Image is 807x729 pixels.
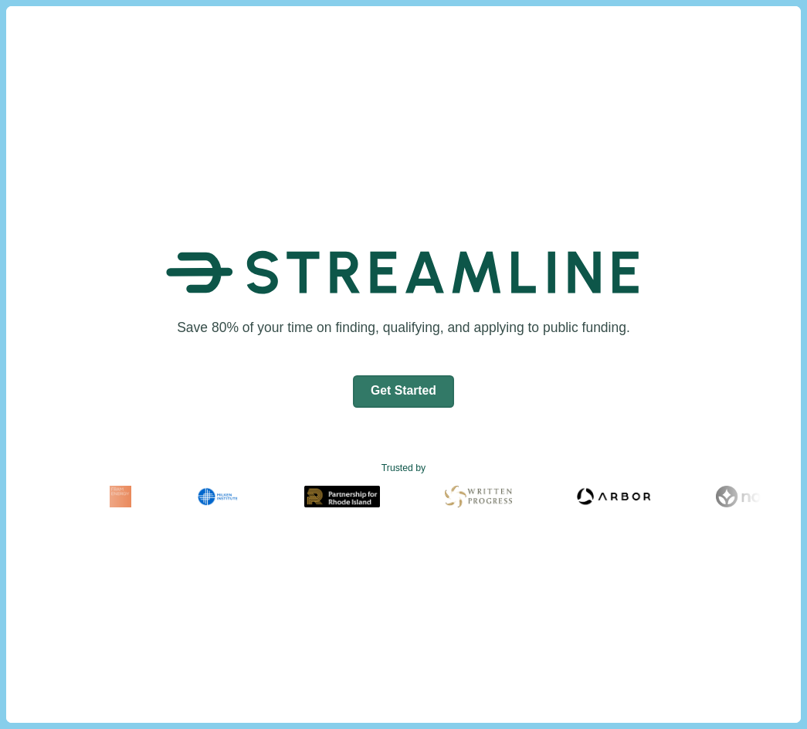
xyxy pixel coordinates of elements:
[715,486,779,507] img: Noya Logo
[444,486,511,507] img: Written Progress Logo
[353,375,454,408] button: Get Started
[576,486,650,507] img: Arbor Logo
[109,486,131,507] img: Fram Energy Logo
[303,486,379,507] img: Partnership for Rhode Island Logo
[166,229,642,316] img: Streamline Climate Logo
[195,486,239,507] img: Milken Institute Logo
[172,318,636,337] h1: Save 80% of your time on finding, qualifying, and applying to public funding.
[381,462,426,476] text: Trusted by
